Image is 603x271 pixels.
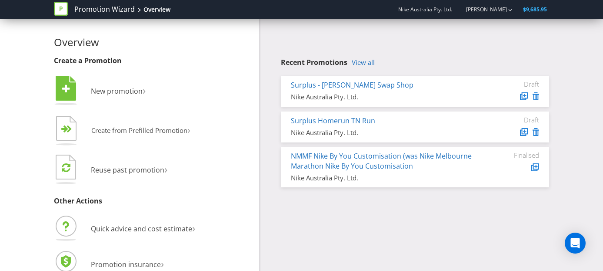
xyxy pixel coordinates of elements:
span: › [187,123,190,136]
div: Nike Australia Pty. Ltd. [291,128,474,137]
a: NMMF Nike By You Customisation (was Nike Melbourne Marathon Nike By You Customisation [291,151,472,171]
tspan:  [62,163,70,173]
span: Quick advice and cost estimate [91,224,192,234]
div: Nike Australia Pty. Ltd. [291,92,474,102]
div: Nike Australia Pty. Ltd. [291,173,474,183]
span: Promotion insurance [91,260,161,269]
span: › [192,220,195,235]
span: Recent Promotions [281,58,347,67]
span: Nike Australia Pty. Ltd. [398,6,452,13]
div: Draft [487,116,539,124]
span: › [161,256,164,271]
span: › [164,162,167,176]
span: Create from Prefilled Promotion [91,126,187,135]
button: Create from Prefilled Promotion› [54,114,191,149]
div: Open Intercom Messenger [565,233,586,254]
tspan:  [62,84,70,94]
div: Overview [143,5,170,14]
h2: Overview [54,37,253,48]
span: New promotion [91,86,143,96]
tspan:  [67,125,72,133]
span: › [143,83,146,97]
a: Surplus Homerun TN Run [291,116,375,125]
a: Promotion insurance› [54,260,164,269]
a: Promotion Wizard [74,4,135,14]
a: Surplus - [PERSON_NAME] Swap Shop [291,80,413,90]
span: $9,685.95 [523,6,547,13]
div: Draft [487,80,539,88]
a: View all [352,59,375,66]
a: [PERSON_NAME] [457,6,507,13]
h3: Create a Promotion [54,57,253,65]
h3: Other Actions [54,197,253,205]
span: Reuse past promotion [91,165,164,175]
a: Quick advice and cost estimate› [54,224,195,234]
div: Finalised [487,151,539,159]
